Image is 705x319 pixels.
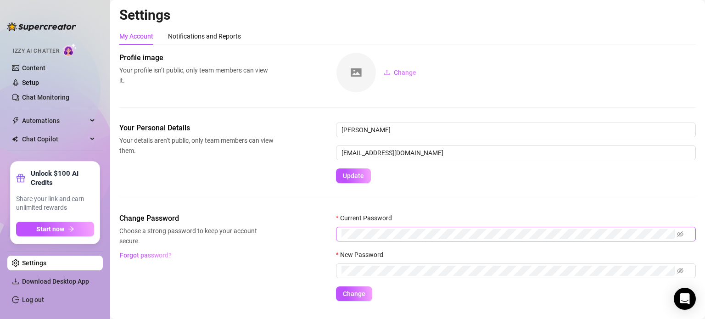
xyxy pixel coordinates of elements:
a: Content [22,64,45,72]
span: Izzy AI Chatter [13,47,59,56]
span: upload [384,69,390,76]
a: Log out [22,296,44,303]
span: Change [394,69,416,76]
span: Share your link and earn unlimited rewards [16,195,94,213]
span: Your profile isn’t public, only team members can view it. [119,65,274,85]
div: My Account [119,31,153,41]
span: arrow-right [68,226,74,232]
img: Chat Copilot [12,136,18,142]
input: Enter name [336,123,696,137]
input: Enter new email [336,146,696,160]
span: download [12,278,19,285]
img: logo-BBDzfeDw.svg [7,22,76,31]
span: Automations [22,113,87,128]
span: Change [343,290,365,297]
input: Current Password [341,229,675,239]
button: Update [336,168,371,183]
button: Start nowarrow-right [16,222,94,236]
span: Your Personal Details [119,123,274,134]
span: Chat Copilot [22,132,87,146]
span: eye-invisible [677,268,683,274]
button: Forgot password? [119,248,172,263]
h2: Settings [119,6,696,24]
strong: Unlock $100 AI Credits [31,169,94,187]
span: Your details aren’t public, only team members can view them. [119,135,274,156]
label: Current Password [336,213,398,223]
button: Change [336,286,372,301]
span: Change Password [119,213,274,224]
span: Forgot password? [120,252,172,259]
span: Download Desktop App [22,278,89,285]
a: Setup [22,79,39,86]
span: eye-invisible [677,231,683,237]
input: New Password [341,266,675,276]
a: Settings [22,259,46,267]
label: New Password [336,250,389,260]
span: thunderbolt [12,117,19,124]
button: Change [376,65,424,80]
span: Choose a strong password to keep your account secure. [119,226,274,246]
span: gift [16,173,25,183]
span: Start now [36,225,64,233]
img: square-placeholder.png [336,53,376,92]
span: Update [343,172,364,179]
span: Profile image [119,52,274,63]
div: Open Intercom Messenger [674,288,696,310]
img: AI Chatter [63,43,77,56]
div: Notifications and Reports [168,31,241,41]
a: Chat Monitoring [22,94,69,101]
